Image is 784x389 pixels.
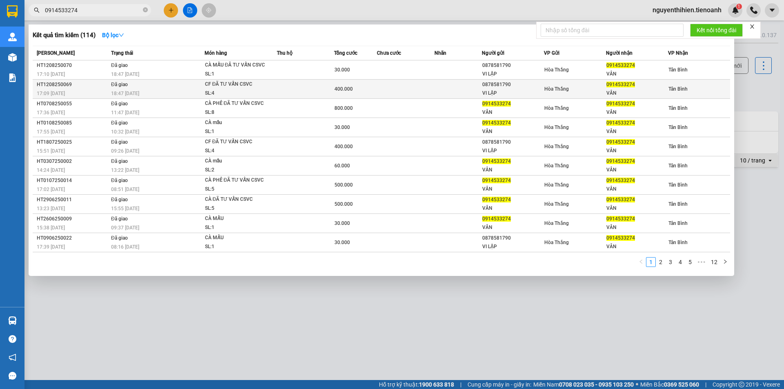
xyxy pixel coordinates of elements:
[434,50,446,56] span: Nhãn
[606,185,668,193] div: VÂN
[111,225,139,231] span: 09:37 [DATE]
[723,259,728,264] span: right
[37,129,65,135] span: 17:55 [DATE]
[37,91,65,96] span: 17:09 [DATE]
[143,7,148,12] span: close-circle
[205,185,266,194] div: SL: 5
[205,166,266,175] div: SL: 2
[686,258,695,267] a: 5
[277,50,292,56] span: Thu hộ
[668,50,688,56] span: VP Nhận
[205,61,266,70] div: CÀ MẪU ĐÃ TƯ VẤN CSVC
[668,201,688,207] span: Tân Bình
[668,240,688,245] span: Tân Bình
[205,233,266,242] div: CÀ MẪU
[334,163,350,169] span: 60.000
[111,101,128,107] span: Đã giao
[482,158,511,164] span: 0914533274
[606,242,668,251] div: VÂN
[690,24,743,37] button: Kết nối tổng đài
[96,29,131,42] button: Bộ lọcdown
[111,216,128,222] span: Đã giao
[482,185,543,193] div: VÂN
[541,24,684,37] input: Nhập số tổng đài
[482,147,543,155] div: VI LẬP
[544,67,569,73] span: Hòa Thắng
[37,100,109,108] div: HT0708250055
[646,258,655,267] a: 1
[668,105,688,111] span: Tân Bình
[482,50,504,56] span: Người gửi
[143,7,148,14] span: close-circle
[37,234,109,242] div: HT0906250022
[111,139,128,145] span: Đã giao
[37,71,65,77] span: 17:10 [DATE]
[334,124,350,130] span: 30.000
[666,257,675,267] li: 3
[205,147,266,156] div: SL: 4
[482,138,543,147] div: 0878581790
[37,138,109,147] div: HT1807250025
[111,167,139,173] span: 13:22 [DATE]
[37,196,109,204] div: HT2906250011
[668,144,688,149] span: Tân Bình
[37,176,109,185] div: HT0107250014
[111,120,128,126] span: Đã giao
[606,70,668,78] div: VÂN
[482,80,543,89] div: 0878581790
[482,70,543,78] div: VI LẬP
[111,82,128,87] span: Đã giao
[676,258,685,267] a: 4
[544,86,569,92] span: Hòa Thắng
[639,259,644,264] span: left
[544,240,569,245] span: Hòa Thắng
[334,220,350,226] span: 30.000
[111,178,128,183] span: Đã giao
[111,50,133,56] span: Trạng thái
[606,62,635,68] span: 0914533274
[34,7,40,13] span: search
[708,258,720,267] a: 12
[37,206,65,211] span: 13:23 [DATE]
[111,235,128,241] span: Đã giao
[697,26,736,35] span: Kết nối tổng đài
[205,127,266,136] div: SL: 1
[606,158,635,164] span: 0914533274
[334,182,353,188] span: 500.000
[205,242,266,251] div: SL: 1
[606,178,635,183] span: 0914533274
[111,71,139,77] span: 18:47 [DATE]
[8,73,17,82] img: solution-icon
[111,62,128,68] span: Đã giao
[205,99,266,108] div: CÀ PHÊ ĐÃ TƯ VẤN CSVC
[111,91,139,96] span: 18:47 [DATE]
[606,120,635,126] span: 0914533274
[656,258,665,267] a: 2
[606,101,635,107] span: 0914533274
[205,80,266,89] div: CF ĐÃ TƯ VẤN CSVC
[685,257,695,267] li: 5
[205,108,266,117] div: SL: 8
[749,24,755,29] span: close
[675,257,685,267] li: 4
[111,206,139,211] span: 15:55 [DATE]
[334,86,353,92] span: 400.000
[695,257,708,267] li: Next 5 Pages
[482,204,543,213] div: VÂN
[482,89,543,98] div: VI LẬP
[37,225,65,231] span: 15:38 [DATE]
[37,187,65,192] span: 17:02 [DATE]
[482,178,511,183] span: 0914533274
[656,257,666,267] li: 2
[606,197,635,202] span: 0914533274
[482,216,511,222] span: 0914533274
[111,148,139,154] span: 09:26 [DATE]
[544,220,569,226] span: Hòa Thắng
[334,201,353,207] span: 500.000
[118,32,124,38] span: down
[668,182,688,188] span: Tân Bình
[37,244,65,250] span: 17:39 [DATE]
[544,163,569,169] span: Hòa Thắng
[334,144,353,149] span: 400.000
[205,89,266,98] div: SL: 4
